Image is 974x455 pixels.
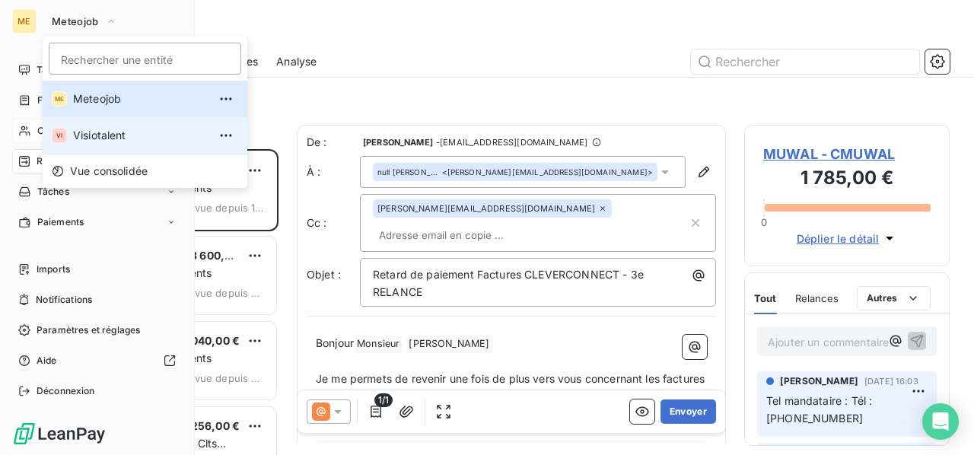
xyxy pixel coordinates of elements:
[373,268,647,298] span: Retard de paiement Factures CLEVERCONNECT - 3e RELANCE
[177,419,240,432] span: 14 256,00 €
[922,403,959,440] div: Open Intercom Messenger
[318,440,705,455] span: Total TTC à régler : 1 785,00 €
[660,399,716,424] button: Envoyer
[754,292,777,304] span: Tout
[37,323,140,337] span: Paramètres et réglages
[307,268,341,281] span: Objet :
[761,216,767,228] span: 0
[37,154,77,168] span: Relances
[182,334,240,347] span: 5 040,00 €
[795,292,839,304] span: Relances
[780,374,858,388] span: [PERSON_NAME]
[52,15,99,27] span: Meteojob
[37,63,107,77] span: Tableau de bord
[406,336,492,353] span: [PERSON_NAME]
[436,138,587,147] span: - [EMAIL_ADDRESS][DOMAIN_NAME]
[49,43,241,75] input: placeholder
[857,286,931,310] button: Autres
[763,144,931,164] span: MUWAL - CMUWAL
[373,224,549,247] input: Adresse email en copie ...
[37,124,68,138] span: Clients
[316,372,708,402] span: Je me permets de revenir une fois de plus vers vous concernant les factures en retard de paiement.
[307,164,360,180] label: À :
[178,287,264,299] span: prévue depuis 8 jours
[37,94,76,107] span: Factures
[52,91,67,107] div: ME
[792,230,902,247] button: Déplier le détail
[37,215,84,229] span: Paiements
[37,262,70,276] span: Imports
[307,215,360,231] label: Cc :
[178,202,264,214] span: prévue depuis 16 jours
[52,128,67,143] div: VI
[307,135,360,150] span: De :
[363,138,433,147] span: [PERSON_NAME]
[377,204,595,213] span: [PERSON_NAME][EMAIL_ADDRESS][DOMAIN_NAME]
[73,91,208,107] span: Meteojob
[178,372,264,384] span: prévue depuis hier
[377,167,439,177] span: null [PERSON_NAME]
[190,249,249,262] span: 3 600,00 €
[691,49,919,74] input: Rechercher
[276,54,317,69] span: Analyse
[37,354,57,367] span: Aide
[763,164,931,195] h3: 1 785,00 €
[766,394,875,425] span: Tel mandataire : Tél : [PHONE_NUMBER]
[316,336,354,349] span: Bonjour
[864,377,918,386] span: [DATE] 16:03
[70,164,148,179] span: Vue consolidée
[355,336,402,353] span: Monsieur
[36,293,92,307] span: Notifications
[12,348,182,373] a: Aide
[797,231,880,247] span: Déplier le détail
[73,128,208,143] span: Visiotalent
[374,393,393,407] span: 1/1
[37,384,95,398] span: Déconnexion
[12,9,37,33] div: ME
[37,185,69,199] span: Tâches
[377,167,653,177] div: <[PERSON_NAME][EMAIL_ADDRESS][DOMAIN_NAME]>
[12,422,107,446] img: Logo LeanPay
